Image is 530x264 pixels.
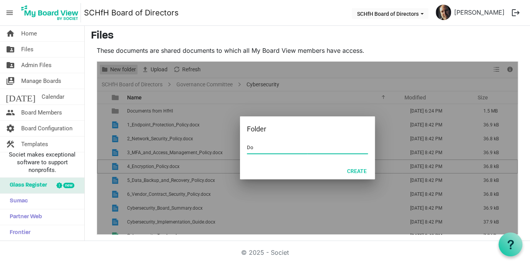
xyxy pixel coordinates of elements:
[63,183,74,188] div: new
[6,178,47,193] span: Glass Register
[6,73,15,89] span: switch_account
[241,249,289,256] a: © 2025 - Societ
[2,5,17,20] span: menu
[6,57,15,73] span: folder_shared
[6,209,42,225] span: Partner Web
[352,8,428,19] button: SCHfH Board of Directors dropdownbutton
[21,42,34,57] span: Files
[6,42,15,57] span: folder_shared
[6,225,30,240] span: Frontier
[436,5,451,20] img: yBGpWBoWnom3Zw7BMdEWlLVUZpYoI47Jpb9souhwf1jEgJUyyu107S__lmbQQ54c4KKuLw7hNP5JKuvjTEF3_w_thumb.png
[21,57,52,73] span: Admin Files
[21,105,62,120] span: Board Members
[508,5,524,21] button: logout
[42,89,64,104] span: Calendar
[3,151,81,174] span: Societ makes exceptional software to support nonprofits.
[247,123,344,135] div: Folder
[6,26,15,41] span: home
[6,193,28,209] span: Sumac
[6,121,15,136] span: settings
[97,46,518,55] p: These documents are shared documents to which all My Board View members have access.
[21,136,48,152] span: Templates
[19,3,81,22] img: My Board View Logo
[21,73,61,89] span: Manage Boards
[84,5,179,20] a: SCHfH Board of Directors
[91,30,524,43] h3: Files
[451,5,508,20] a: [PERSON_NAME]
[6,89,35,104] span: [DATE]
[6,105,15,120] span: people
[247,142,368,153] input: Enter your folder name
[21,121,72,136] span: Board Configuration
[19,3,84,22] a: My Board View Logo
[6,136,15,152] span: construction
[21,26,37,41] span: Home
[342,165,372,176] button: Create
